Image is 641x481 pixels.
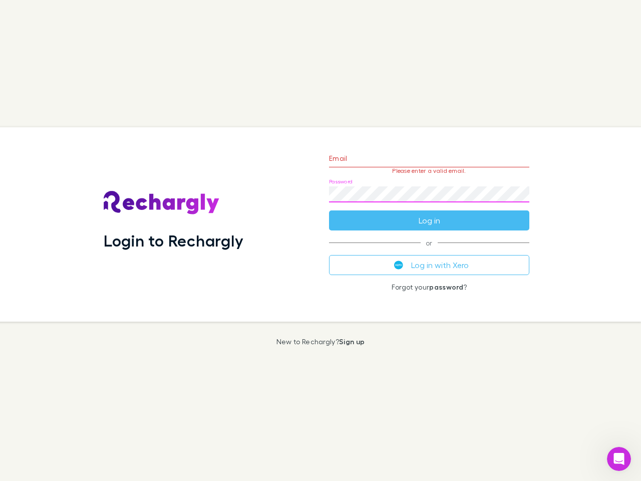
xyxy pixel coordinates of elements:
[329,167,529,174] p: Please enter a valid email.
[429,283,463,291] a: password
[329,178,353,185] label: Password
[329,210,529,230] button: Log in
[104,231,243,250] h1: Login to Rechargly
[329,255,529,275] button: Log in with Xero
[329,283,529,291] p: Forgot your ?
[339,337,365,346] a: Sign up
[607,447,631,471] iframe: Intercom live chat
[104,191,220,215] img: Rechargly's Logo
[276,338,365,346] p: New to Rechargly?
[394,261,403,270] img: Xero's logo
